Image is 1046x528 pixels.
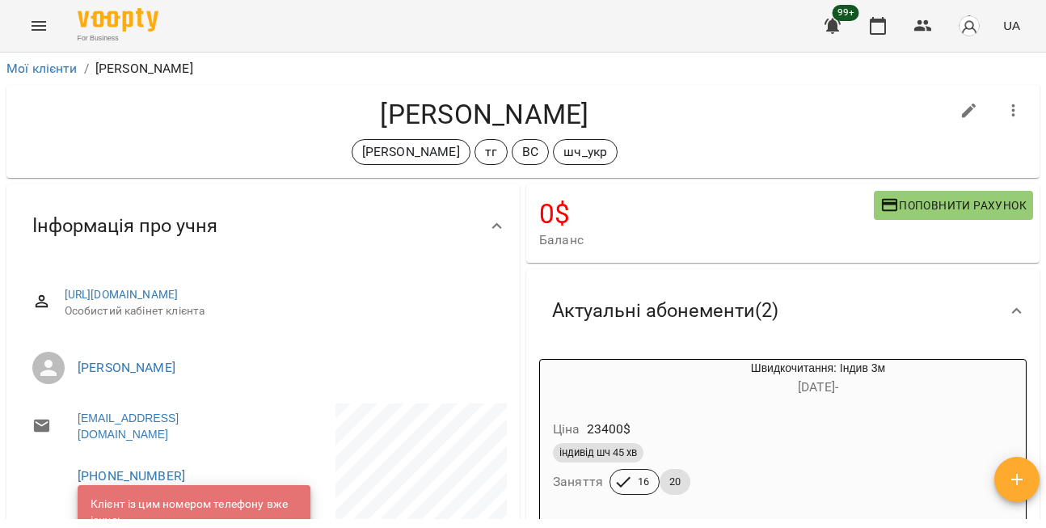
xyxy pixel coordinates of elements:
[78,360,175,375] a: [PERSON_NAME]
[553,471,603,493] h6: Заняття
[1003,17,1020,34] span: UA
[587,420,631,439] p: 23400 $
[84,59,89,78] li: /
[660,475,690,489] span: 20
[958,15,981,37] img: avatar_s.png
[540,360,1019,514] button: Швидкочитання: Індив 3м[DATE]- Ціна23400$індивід шч 45 хвЗаняття1620
[362,142,460,162] p: [PERSON_NAME]
[874,191,1033,220] button: Поповнити рахунок
[19,98,950,131] h4: [PERSON_NAME]
[553,139,618,165] div: шч_укр
[65,288,179,301] a: [URL][DOMAIN_NAME]
[553,446,643,460] span: індивід шч 45 хв
[540,360,618,399] div: Швидкочитання: Індив 3м
[539,230,874,250] span: Баланс
[563,142,607,162] p: шч_укр
[526,269,1040,353] div: Актуальні абонементи(2)
[78,33,158,44] span: For Business
[6,61,78,76] a: Мої клієнти
[474,139,508,165] div: тг
[798,379,838,395] span: [DATE] -
[19,6,58,45] button: Menu
[880,196,1027,215] span: Поповнити рахунок
[552,298,778,323] span: Актуальні абонементи ( 2 )
[522,142,538,162] p: ВС
[78,410,247,442] a: [EMAIL_ADDRESS][DOMAIN_NAME]
[553,418,580,441] h6: Ціна
[78,468,185,484] a: [PHONE_NUMBER]
[539,197,874,230] h4: 0 $
[485,142,497,162] p: тг
[32,213,217,239] span: Інформація про учня
[65,303,494,319] span: Особистий кабінет клієнта
[6,59,1040,78] nav: breadcrumb
[618,360,1019,399] div: Швидкочитання: Індив 3м
[78,8,158,32] img: Voopty Logo
[6,184,520,268] div: Інформація про учня
[512,139,549,165] div: ВС
[352,139,470,165] div: [PERSON_NAME]
[95,59,193,78] p: [PERSON_NAME]
[833,5,859,21] span: 99+
[628,475,659,489] span: 16
[997,11,1027,40] button: UA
